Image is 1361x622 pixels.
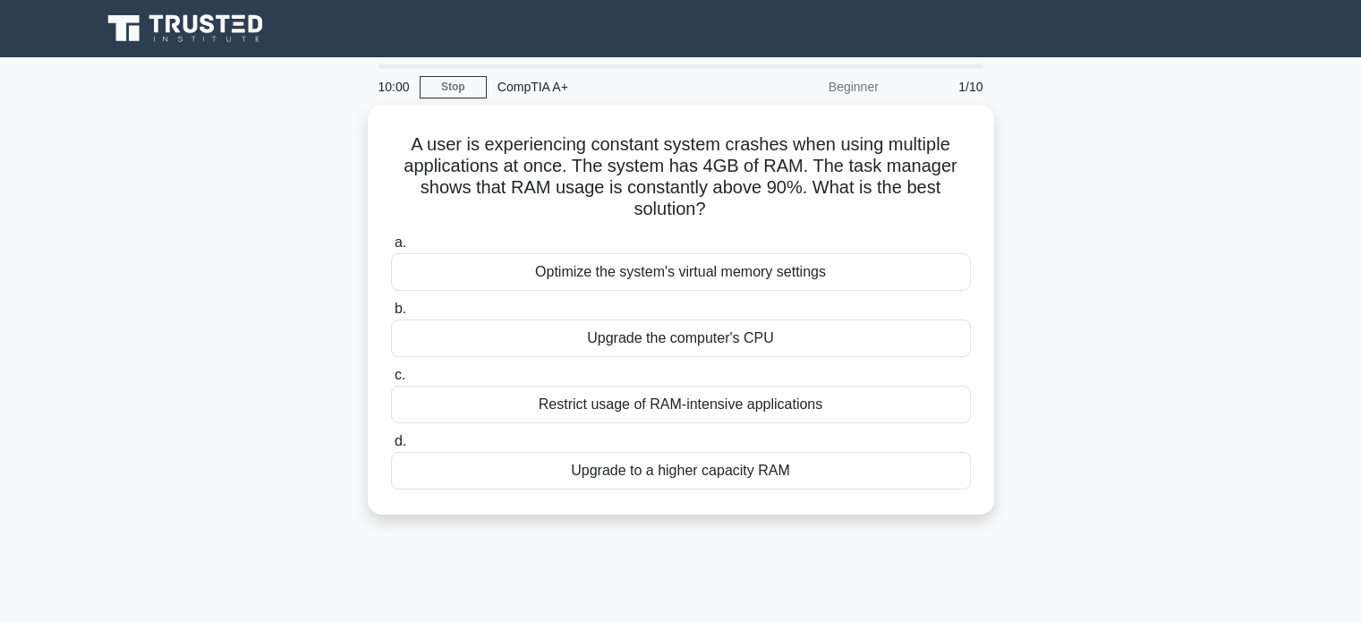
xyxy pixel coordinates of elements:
div: 10:00 [368,69,420,105]
div: Upgrade the computer's CPU [391,320,971,357]
div: Restrict usage of RAM-intensive applications [391,386,971,423]
h5: A user is experiencing constant system crashes when using multiple applications at once. The syst... [389,133,973,221]
span: a. [395,234,406,250]
div: Beginner [733,69,889,105]
div: CompTIA A+ [487,69,733,105]
span: b. [395,301,406,316]
div: Optimize the system's virtual memory settings [391,253,971,291]
div: Upgrade to a higher capacity RAM [391,452,971,490]
span: d. [395,433,406,448]
div: 1/10 [889,69,994,105]
a: Stop [420,76,487,98]
span: c. [395,367,405,382]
